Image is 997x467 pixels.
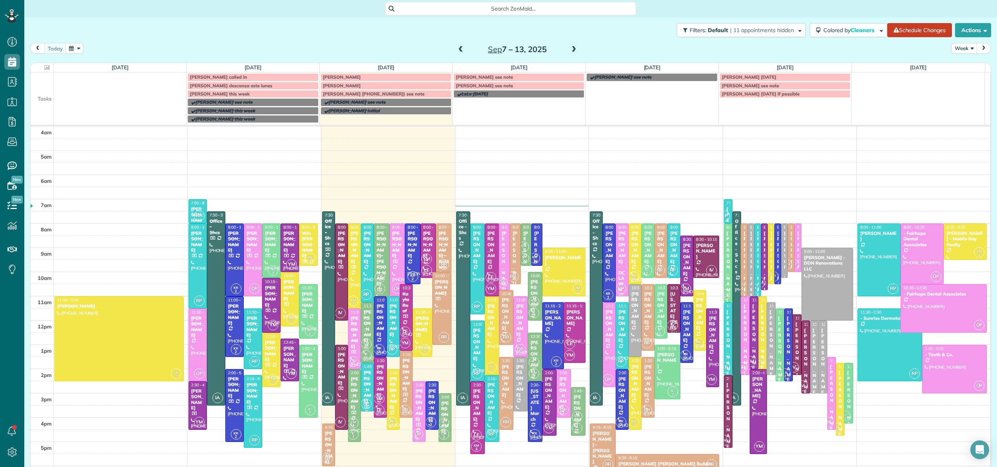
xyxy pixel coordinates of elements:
[421,254,432,264] span: YM
[735,218,739,275] div: Office - Shcs
[265,231,278,253] div: [PERSON_NAME]
[305,330,315,338] small: 2
[706,265,717,276] span: IV
[324,218,333,247] div: Office - Shcs
[750,225,772,230] span: 8:00 - 11:00
[247,225,268,230] span: 8:00 - 11:00
[683,309,691,343] div: [PERSON_NAME]
[379,285,382,290] span: IC
[743,303,747,377] div: [PERSON_NAME]
[888,283,898,294] span: RP
[903,285,927,290] span: 10:30 - 12:30
[761,298,782,303] span: 11:00 - 2:00
[618,225,640,230] span: 8:00 - 11:00
[605,225,627,230] span: 8:00 - 11:15
[531,334,552,339] span: 12:30 - 2:30
[112,64,129,70] a: [DATE]
[286,318,296,326] small: 3
[690,27,706,34] span: Filters:
[516,298,537,303] span: 11:00 - 1:30
[673,23,806,37] a: Filters: Default | 11 appointments hidden
[654,265,665,276] span: RR
[726,309,730,382] div: [PERSON_NAME]
[323,83,361,88] span: [PERSON_NAME]
[57,298,78,303] span: 11:00 - 2:30
[813,322,834,327] span: 12:00 - 3:00
[508,271,518,282] span: RR
[351,310,372,315] span: 11:30 - 2:00
[245,64,261,70] a: [DATE]
[696,291,717,296] span: 10:45 - 1:15
[723,291,726,296] span: IC
[302,225,321,230] span: 8:00 - 9:45
[228,298,249,303] span: 11:00 - 1:30
[272,267,275,271] span: IC
[709,310,730,315] span: 11:30 - 2:45
[764,225,785,230] span: 8:00 - 10:45
[190,91,250,97] span: [PERSON_NAME] this week
[191,200,210,206] span: 7:00 - 8:00
[804,249,825,254] span: 9:00 - 12:00
[308,255,313,259] span: KM
[363,309,372,343] div: [PERSON_NAME]
[402,291,410,314] div: Kayla Roof
[757,225,778,230] span: 8:00 - 11:00
[545,303,566,308] span: 11:15 - 2:00
[209,218,223,235] div: Office - Shcs
[821,322,842,327] span: 12:00 - 3:00
[618,303,640,308] span: 11:15 - 2:00
[677,23,806,37] button: Filters: Default | 11 appointments hidden
[778,316,782,389] div: [PERSON_NAME]
[392,231,403,259] div: [PERSON_NAME]
[797,231,799,304] div: [PERSON_NAME]
[769,303,790,308] span: 11:15 - 2:15
[860,225,881,230] span: 8:00 - 11:00
[228,303,241,326] div: [PERSON_NAME]
[361,289,372,300] span: RP
[389,303,397,337] div: [PERSON_NAME]
[797,225,818,230] span: 8:00 - 10:00
[392,225,413,230] span: 8:00 - 11:00
[487,303,497,337] div: [PERSON_NAME]
[472,301,482,312] span: RP
[812,328,816,401] div: [PERSON_NAME]
[473,225,494,230] span: 8:00 - 11:45
[268,320,278,330] span: YM
[605,309,613,343] div: [PERSON_NAME]
[487,231,497,264] div: [PERSON_NAME]
[415,310,437,315] span: 11:30 - 1:30
[511,64,528,70] a: [DATE]
[631,285,653,290] span: 10:30 - 1:30
[301,231,315,259] div: Win [PERSON_NAME]
[249,283,260,294] span: OP
[488,298,509,303] span: 11:00 - 2:15
[631,231,639,264] div: [PERSON_NAME]
[903,231,941,247] div: - Fairhope Dental Associates
[308,328,312,332] span: IC
[378,64,395,70] a: [DATE]
[513,225,534,230] span: 8:00 - 10:30
[804,328,808,401] div: [PERSON_NAME]
[30,43,45,54] button: prev
[234,285,238,290] span: KR
[502,225,523,230] span: 8:00 - 10:45
[534,225,553,230] span: 8:00 - 9:45
[777,225,798,230] span: 8:00 - 10:30
[566,309,583,326] div: [PERSON_NAME]
[392,283,402,294] span: OP
[631,291,639,325] div: [PERSON_NAME]
[708,27,729,34] span: Default
[804,322,825,327] span: 12:00 - 3:00
[575,285,580,290] span: KM
[644,291,652,325] div: [PERSON_NAME]
[667,265,678,276] span: RP
[903,291,984,297] div: - Fairhope Dental Associates
[976,43,991,54] button: next
[592,218,600,247] div: Office - Shcs
[720,211,730,221] span: RP
[530,258,540,265] small: 2
[328,99,386,105] span: [PERSON_NAME] see note
[195,99,252,105] span: [PERSON_NAME] see note
[338,225,359,230] span: 8:00 - 12:00
[337,231,346,264] div: [PERSON_NAME]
